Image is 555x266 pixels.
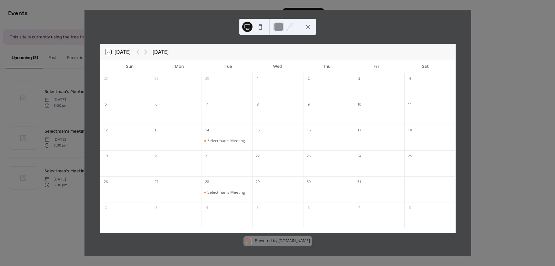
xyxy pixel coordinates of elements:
div: Selectman's Meeting [202,190,252,195]
div: Selectman's Meeting [207,190,245,195]
div: 29 [254,179,261,186]
div: 20 [153,153,160,160]
div: 8 [406,204,413,211]
div: 3 [153,204,160,211]
div: 12 [102,127,109,134]
div: 1 [406,179,413,186]
div: 24 [356,153,363,160]
div: 4 [203,204,211,211]
div: 17 [356,127,363,134]
div: Sun [105,60,155,73]
div: Wed [253,60,302,73]
div: [DATE] [153,48,169,56]
div: 28 [203,179,211,186]
div: 1 [254,75,261,82]
button: 22[DATE] [103,47,133,56]
a: [DOMAIN_NAME] [278,238,310,243]
div: 7 [356,204,363,211]
div: Mon [154,60,204,73]
div: Thu [302,60,352,73]
div: Selectman's Meeting [207,138,245,143]
div: Sat [401,60,450,73]
div: 30 [203,75,211,82]
div: 10 [356,101,363,108]
div: 8 [254,101,261,108]
div: 31 [356,179,363,186]
div: Tue [204,60,253,73]
div: 27 [153,179,160,186]
div: 3 [356,75,363,82]
div: 22 [254,153,261,160]
div: 13 [153,127,160,134]
div: 14 [203,127,211,134]
div: 6 [153,101,160,108]
div: Powered by [255,238,310,243]
div: 18 [406,127,413,134]
div: 5 [254,204,261,211]
div: 25 [406,153,413,160]
div: 6 [305,204,312,211]
div: 26 [102,179,109,186]
div: 7 [203,101,211,108]
div: 5 [102,101,109,108]
div: 28 [102,75,109,82]
div: 21 [203,153,211,160]
div: 9 [305,101,312,108]
div: 2 [305,75,312,82]
div: 30 [305,179,312,186]
div: 19 [102,153,109,160]
div: 23 [305,153,312,160]
div: 15 [254,127,261,134]
div: 4 [406,75,413,82]
div: 2 [102,204,109,211]
div: Selectman's Meeting [202,138,252,143]
div: 11 [406,101,413,108]
div: 29 [153,75,160,82]
div: 16 [305,127,312,134]
div: Fri [352,60,401,73]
